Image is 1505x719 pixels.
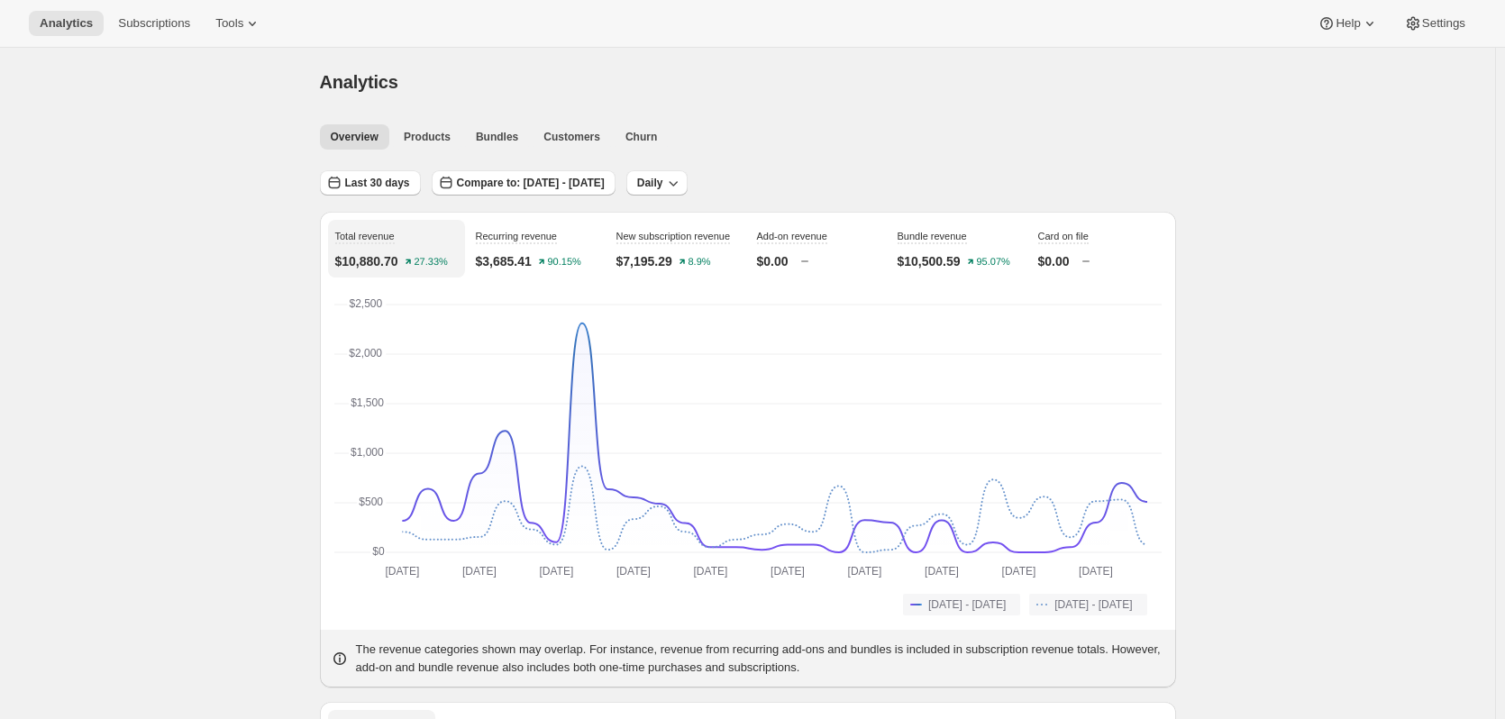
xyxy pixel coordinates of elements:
text: $0 [372,545,385,558]
span: Recurring revenue [476,231,558,241]
span: Settings [1422,16,1465,31]
button: Help [1307,11,1389,36]
text: 27.33% [414,257,448,268]
span: Add-on revenue [757,231,827,241]
span: Daily [637,176,663,190]
span: Analytics [320,72,398,92]
p: $10,880.70 [335,252,398,270]
text: $500 [359,496,383,508]
button: Subscriptions [107,11,201,36]
span: Analytics [40,16,93,31]
button: [DATE] - [DATE] [1029,594,1146,615]
text: [DATE] [539,565,573,578]
span: Customers [543,130,600,144]
text: $2,000 [349,347,382,359]
text: [DATE] [1001,565,1035,578]
p: $7,195.29 [616,252,672,270]
button: [DATE] - [DATE] [903,594,1020,615]
text: [DATE] [616,565,651,578]
text: 95.07% [976,257,1010,268]
text: [DATE] [693,565,727,578]
p: $0.00 [1038,252,1070,270]
span: Subscriptions [118,16,190,31]
text: 8.9% [688,257,710,268]
span: [DATE] - [DATE] [1054,597,1132,612]
button: Compare to: [DATE] - [DATE] [432,170,616,196]
p: The revenue categories shown may overlap. For instance, revenue from recurring add-ons and bundle... [356,641,1165,677]
span: Bundle revenue [898,231,967,241]
p: $3,685.41 [476,252,532,270]
span: Products [404,130,451,144]
span: Tools [215,16,243,31]
span: Last 30 days [345,176,410,190]
text: [DATE] [1079,565,1113,578]
button: Analytics [29,11,104,36]
text: $1,000 [351,446,384,459]
button: Last 30 days [320,170,421,196]
text: [DATE] [771,565,805,578]
text: [DATE] [385,565,419,578]
span: Card on file [1038,231,1089,241]
button: Tools [205,11,272,36]
text: 90.15% [547,257,581,268]
span: Compare to: [DATE] - [DATE] [457,176,605,190]
text: [DATE] [847,565,881,578]
span: New subscription revenue [616,231,731,241]
text: $1,500 [351,396,384,409]
text: [DATE] [925,565,959,578]
span: [DATE] - [DATE] [928,597,1006,612]
span: Bundles [476,130,518,144]
span: Total revenue [335,231,395,241]
p: $0.00 [757,252,789,270]
span: Overview [331,130,379,144]
span: Help [1336,16,1360,31]
text: [DATE] [462,565,497,578]
button: Daily [626,170,689,196]
text: $2,500 [349,297,382,310]
p: $10,500.59 [898,252,961,270]
span: Churn [625,130,657,144]
button: Settings [1393,11,1476,36]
